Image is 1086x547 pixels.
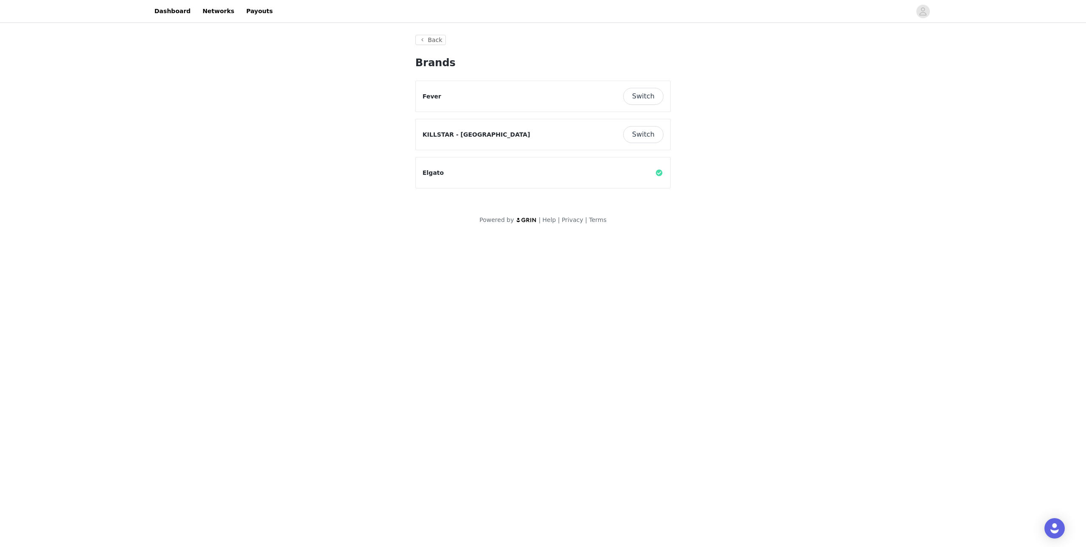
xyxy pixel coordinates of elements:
[415,35,446,45] button: Back
[149,2,196,21] a: Dashboard
[197,2,239,21] a: Networks
[543,216,556,223] a: Help
[589,216,606,223] a: Terms
[516,217,537,223] img: logo
[558,216,560,223] span: |
[423,168,444,177] p: Elgato
[585,216,587,223] span: |
[919,5,927,18] div: avatar
[623,88,663,105] button: Switch
[423,92,441,101] p: Fever
[539,216,541,223] span: |
[623,126,663,143] button: Switch
[241,2,278,21] a: Payouts
[1044,518,1065,539] div: Open Intercom Messenger
[479,216,514,223] span: Powered by
[423,130,530,139] p: KILLSTAR - [GEOGRAPHIC_DATA]
[415,55,671,70] h1: Brands
[562,216,583,223] a: Privacy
